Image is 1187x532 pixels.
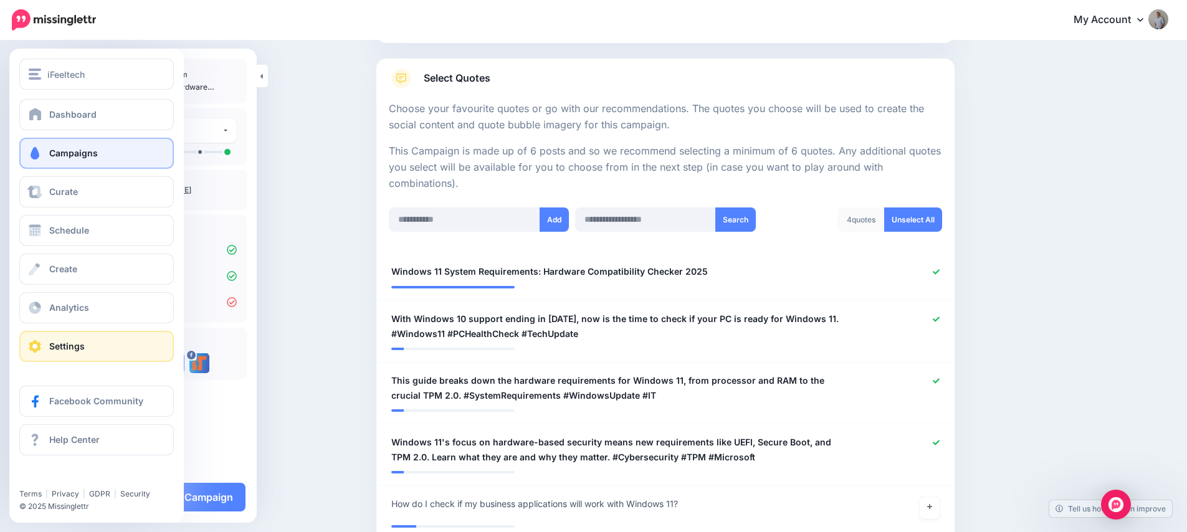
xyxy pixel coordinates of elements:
[114,489,117,498] span: |
[715,207,756,232] button: Search
[49,186,78,197] span: Curate
[19,254,174,285] a: Create
[49,148,98,158] span: Campaigns
[389,101,942,133] p: Choose your favourite quotes or go with our recommendations. The quotes you choose will be used t...
[49,302,89,313] span: Analytics
[189,353,209,373] img: 428652482_854377056700987_8639726828542345580_n-bsa146612.jpg
[19,500,183,513] li: © 2025 Missinglettr
[29,69,41,80] img: menu.png
[45,489,48,498] span: |
[19,292,174,323] a: Analytics
[391,311,846,341] span: With Windows 10 support ending in [DATE], now is the time to check if your PC is ready for Window...
[19,386,174,417] a: Facebook Community
[391,496,678,511] span: How do I check if my business applications will work with Windows 11?
[49,341,85,351] span: Settings
[389,143,942,192] p: This Campaign is made up of 6 posts and so we recommend selecting a minimum of 6 quotes. Any addi...
[391,471,515,473] div: The rank for this quote based on keywords and relevance.
[19,471,116,483] iframe: Twitter Follow Button
[1061,5,1168,36] a: My Account
[391,373,846,403] span: This guide breaks down the hardware requirements for Windows 11, from processor and RAM to the cr...
[391,435,846,465] span: Windows 11's focus on hardware-based security means new requirements like UEFI, Secure Boot, and ...
[391,348,515,350] div: The rank for this quote based on keywords and relevance.
[49,264,77,274] span: Create
[19,424,174,455] a: Help Center
[1049,500,1172,517] a: Tell us how we can improve
[884,207,942,232] a: Unselect All
[391,525,515,528] div: The rank for this quote based on keywords and relevance.
[424,70,490,87] span: Select Quotes
[19,176,174,207] a: Curate
[847,215,852,224] span: 4
[391,264,708,279] span: Windows 11 System Requirements: Hardware Compatibility Checker 2025
[19,489,42,498] a: Terms
[52,489,79,498] a: Privacy
[1101,490,1131,520] div: Open Intercom Messenger
[49,434,100,445] span: Help Center
[837,207,885,232] div: quotes
[89,489,110,498] a: GDPR
[19,215,174,246] a: Schedule
[12,9,96,31] img: Missinglettr
[391,409,515,412] div: The rank for this quote based on keywords and relevance.
[391,286,515,288] div: The rank for this quote based on keywords and relevance.
[19,99,174,130] a: Dashboard
[49,225,89,235] span: Schedule
[19,331,174,362] a: Settings
[120,489,150,498] a: Security
[19,59,174,90] button: iFeeltech
[47,67,85,82] span: iFeeltech
[49,396,143,406] span: Facebook Community
[49,109,97,120] span: Dashboard
[389,69,942,101] a: Select Quotes
[540,207,569,232] button: Add
[83,489,85,498] span: |
[19,138,174,169] a: Campaigns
